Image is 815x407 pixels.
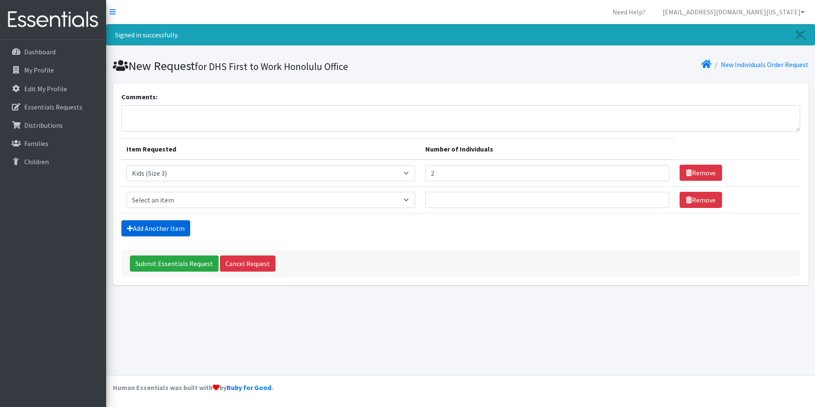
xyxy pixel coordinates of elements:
[24,66,54,74] p: My Profile
[121,220,190,236] a: Add Another Item
[680,192,722,208] a: Remove
[24,121,63,129] p: Distributions
[130,255,219,272] input: Submit Essentials Request
[721,60,809,69] a: New Individuals Order Request
[680,165,722,181] a: Remove
[195,60,348,73] small: for DHS First to Work Honolulu Office
[606,3,652,20] a: Need Help?
[787,25,815,45] a: Close
[3,117,103,134] a: Distributions
[3,98,103,115] a: Essentials Requests
[24,48,56,56] p: Dashboard
[3,43,103,60] a: Dashboard
[227,383,271,392] a: Ruby for Good
[220,255,275,272] a: Cancel Request
[121,138,420,160] th: Item Requested
[3,135,103,152] a: Families
[3,62,103,79] a: My Profile
[24,139,48,148] p: Families
[3,80,103,97] a: Edit My Profile
[420,138,674,160] th: Number of Individuals
[106,24,815,45] div: Signed in successfully.
[24,157,49,166] p: Children
[656,3,812,20] a: [EMAIL_ADDRESS][DOMAIN_NAME][US_STATE]
[113,383,273,392] strong: Human Essentials was built with by .
[113,59,458,73] h1: New Request
[24,84,67,93] p: Edit My Profile
[24,103,82,111] p: Essentials Requests
[3,153,103,170] a: Children
[3,6,103,34] img: HumanEssentials
[121,92,157,102] label: Comments:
